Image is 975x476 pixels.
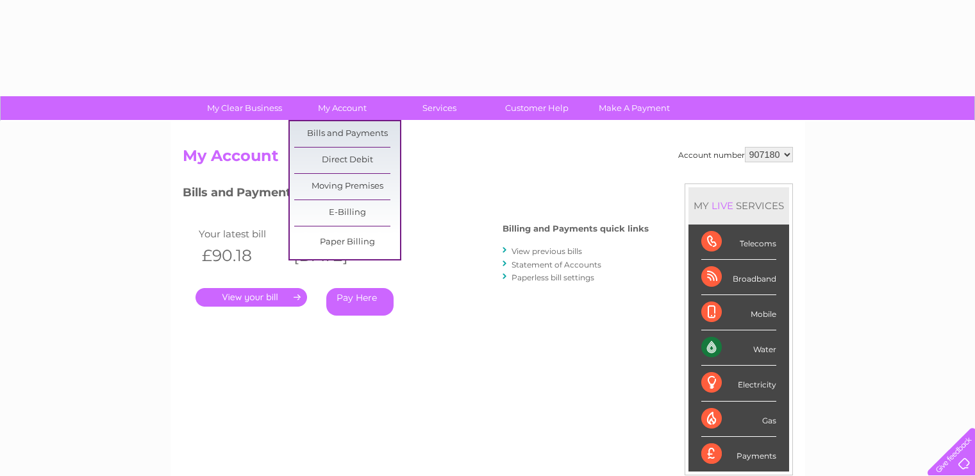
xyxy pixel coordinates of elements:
a: Paperless bill settings [512,273,594,282]
div: Electricity [701,366,776,401]
a: Pay Here [326,288,394,316]
a: Bills and Payments [294,121,400,147]
a: Customer Help [484,96,590,120]
h2: My Account [183,147,793,171]
a: Statement of Accounts [512,260,601,269]
a: . [196,288,307,307]
div: Telecoms [701,225,776,260]
th: [DATE] [287,242,379,269]
a: Moving Premises [294,174,400,200]
td: Your latest bill [196,225,288,242]
a: E-Billing [294,200,400,226]
a: Services [387,96,492,120]
h4: Billing and Payments quick links [503,224,649,234]
div: MY SERVICES [688,187,789,224]
a: View previous bills [512,246,582,256]
div: Broadband [701,260,776,295]
div: Gas [701,402,776,437]
a: Make A Payment [581,96,687,120]
div: Account number [678,147,793,162]
a: My Clear Business [192,96,297,120]
div: LIVE [709,200,736,212]
a: Paper Billing [294,230,400,255]
a: My Account [289,96,395,120]
div: Mobile [701,295,776,330]
td: Invoice date [287,225,379,242]
h3: Bills and Payments [183,183,649,206]
div: Water [701,330,776,366]
a: Direct Debit [294,148,400,173]
div: Payments [701,437,776,472]
th: £90.18 [196,242,288,269]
